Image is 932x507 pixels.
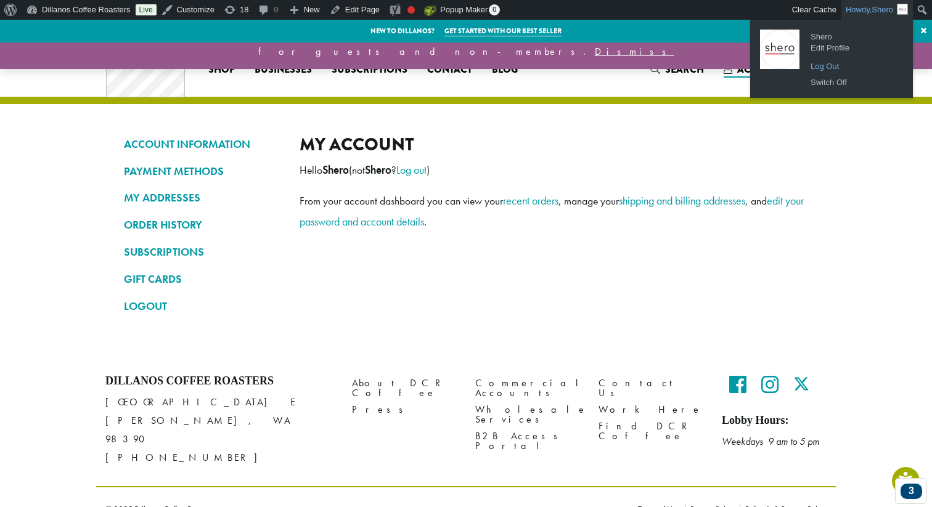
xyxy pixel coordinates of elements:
a: Get started with our best seller [444,26,562,36]
span: Subscriptions [332,62,407,78]
a: recent orders [503,193,558,208]
span: Account [737,62,785,76]
a: MY ADDRESSES [124,187,281,208]
span: 0 [489,4,500,15]
a: ACCOUNT INFORMATION [124,134,281,155]
ul: Howdy, Shero [750,20,913,98]
a: GIFT CARDS [124,269,281,290]
a: Find DCR Coffee [599,418,703,445]
div: Focus keyphrase not set [407,6,415,14]
p: Hello (not ? ) [300,160,808,180]
a: Commercial Accounts [475,375,580,401]
span: Edit Profile [811,38,897,49]
a: Log out [396,163,427,177]
a: Switch Off [804,75,903,91]
p: From your account dashboard you can view your , manage your , and . [300,190,808,232]
em: Weekdays 9 am to 5 pm [722,435,819,448]
span: Search [665,62,704,76]
strong: Shero [322,163,349,177]
h4: Dillanos Coffee Roasters [105,375,333,388]
nav: Account pages [124,134,281,327]
a: Dismiss [595,45,674,58]
a: B2B Access Portal [475,428,580,455]
span: Shero [811,27,897,38]
a: Live [136,4,157,15]
a: SUBSCRIPTIONS [124,241,281,262]
a: Shop [198,60,245,79]
a: Contact Us [599,375,703,401]
a: Work Here [599,402,703,418]
a: About DCR Coffee [352,375,457,401]
a: Log Out [804,59,903,75]
h5: Lobby Hours: [722,414,827,428]
strong: Shero [365,163,391,177]
p: [GEOGRAPHIC_DATA] E [PERSON_NAME], WA 98390 [PHONE_NUMBER] [105,393,333,467]
span: Shop [208,62,235,78]
a: shipping and billing addresses [619,193,745,208]
a: PAYMENT METHODS [124,161,281,182]
a: × [915,20,932,42]
span: Blog [492,62,518,78]
a: Press [352,402,457,418]
span: Businesses [255,62,312,78]
a: ORDER HISTORY [124,214,281,235]
a: Search [640,59,714,79]
a: LOGOUT [124,296,281,317]
span: Shero [872,5,893,14]
span: Contact [427,62,472,78]
a: Wholesale Services [475,402,580,428]
h2: My account [300,134,808,155]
